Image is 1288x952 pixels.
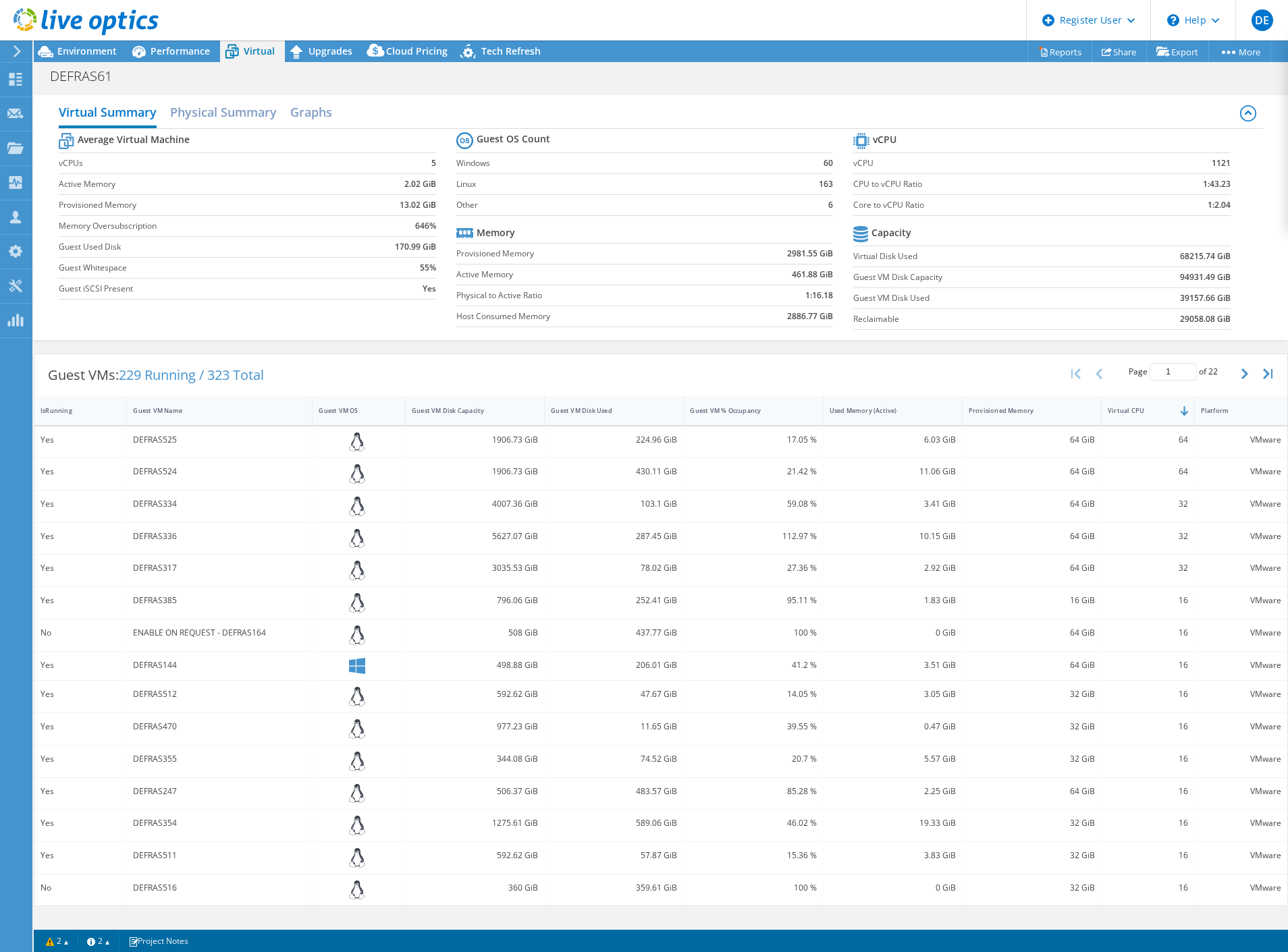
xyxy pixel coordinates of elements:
div: DEFRAS385 [133,593,306,608]
h2: Physical Summary [170,99,277,125]
div: 252.41 GiB [551,593,677,608]
div: 16 [1108,880,1187,895]
div: 16 [1108,752,1187,766]
div: Yes [41,593,120,608]
b: 1:2.04 [1208,198,1231,212]
label: Active Memory [59,177,346,191]
div: 103.1 GiB [551,497,677,511]
div: 592.62 GiB [412,848,538,863]
div: 359.61 GiB [551,880,677,895]
div: DEFRAS512 [133,687,306,702]
div: 437.77 GiB [551,625,677,640]
div: Yes [41,719,120,734]
div: VMware [1201,497,1281,511]
div: 74.52 GiB [551,752,677,766]
div: 508 GiB [412,625,538,640]
h2: Virtual Summary [59,99,157,128]
div: 206.01 GiB [551,658,677,673]
div: 64 GiB [969,625,1095,640]
div: 3.05 GiB [830,687,956,702]
span: 229 Running / 323 Total [119,366,264,384]
b: 68215.74 GiB [1180,250,1231,263]
div: VMware [1201,848,1281,863]
label: Guest VM Disk Capacity [853,271,1100,284]
div: Provisioned Memory [969,406,1079,415]
div: 19.33 GiB [830,816,956,831]
div: 1275.61 GiB [412,816,538,831]
div: 16 [1108,816,1187,831]
div: DEFRAS470 [133,719,306,734]
div: DEFRAS355 [133,752,306,766]
div: 100 % [690,880,816,895]
span: Upgrades [308,45,352,57]
div: 16 [1108,784,1187,799]
div: 17.05 % [690,432,816,447]
div: 0 GiB [830,880,956,895]
div: 32 GiB [969,752,1095,766]
div: Yes [41,529,120,544]
label: Virtual Disk Used [853,250,1100,263]
div: 16 [1108,687,1187,702]
div: 360 GiB [412,880,538,895]
span: DE [1252,9,1273,31]
label: CPU to vCPU Ratio [853,177,1131,191]
div: VMware [1201,658,1281,673]
div: IsRunning [41,406,104,415]
b: Guest OS Count [477,132,550,146]
div: 16 [1108,719,1187,734]
div: 287.45 GiB [551,529,677,544]
div: Guest VM Name [133,406,290,415]
div: 0.47 GiB [830,719,956,734]
div: Yes [41,687,120,702]
a: 2 [78,932,119,949]
div: 589.06 GiB [551,816,677,831]
div: 95.11 % [690,593,816,608]
label: Host Consumed Memory [456,310,716,323]
div: DEFRAS511 [133,848,306,863]
svg: \n [1167,14,1179,26]
div: Yes [41,816,120,831]
div: 32 GiB [969,880,1095,895]
b: 13.02 GiB [400,198,436,212]
span: 22 [1208,366,1218,377]
div: 64 GiB [969,561,1095,576]
div: VMware [1201,816,1281,831]
b: Memory [477,226,515,240]
label: vCPU [853,157,1131,170]
div: Yes [41,561,120,576]
div: 430.11 GiB [551,464,677,479]
b: 1121 [1212,157,1231,170]
div: 1906.73 GiB [412,464,538,479]
div: 32 [1108,561,1187,576]
div: 41.2 % [690,658,816,673]
div: 344.08 GiB [412,752,538,766]
div: 16 [1108,848,1187,863]
div: VMware [1201,687,1281,702]
div: 15.36 % [690,848,816,863]
div: No [41,880,120,895]
b: Average Virtual Machine [78,133,190,146]
div: Guest VM OS [319,406,382,415]
div: Used Memory (Active) [830,406,940,415]
div: 14.05 % [690,687,816,702]
div: 46.02 % [690,816,816,831]
div: DEFRAS144 [133,658,306,673]
div: Platform [1201,406,1265,415]
b: 2981.55 GiB [787,247,833,260]
label: Guest iSCSI Present [59,282,346,296]
div: VMware [1201,625,1281,640]
div: ENABLE ON REQUEST - DEFRAS164 [133,625,306,640]
label: Guest Used Disk [59,240,346,254]
div: 16 [1108,658,1187,673]
b: 1:43.23 [1203,177,1231,191]
b: Capacity [871,226,911,240]
div: 32 GiB [969,719,1095,734]
div: 21.42 % [690,464,816,479]
div: 0 GiB [830,625,956,640]
b: 163 [819,177,833,191]
label: Guest Whitespace [59,261,346,275]
b: 646% [415,219,436,233]
b: 170.99 GiB [395,240,436,254]
h2: Graphs [290,99,332,125]
div: 47.67 GiB [551,687,677,702]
